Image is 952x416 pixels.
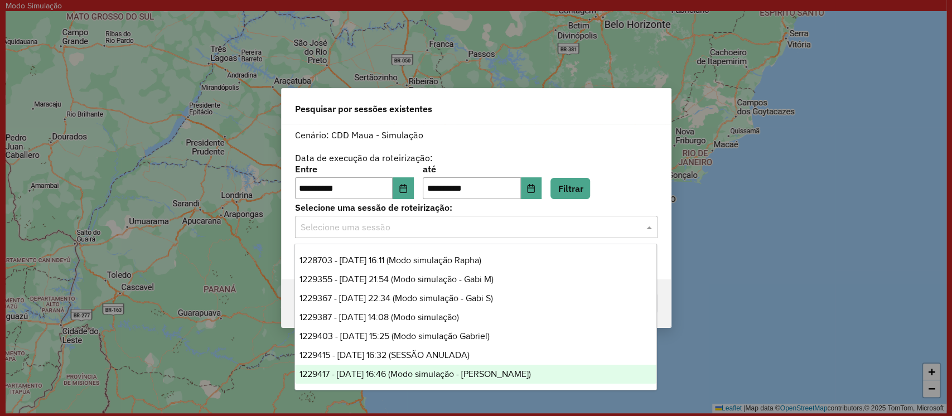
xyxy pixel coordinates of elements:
button: Choose Date [521,177,542,200]
label: Selecione uma sessão de roteirização: [295,201,658,214]
label: Entre [295,162,414,176]
button: Choose Date [393,177,414,200]
span: 1228703 - [DATE] 16:11 (Modo simulação Rapha) [299,255,481,265]
span: 1229367 - [DATE] 22:34 (Modo simulação - Gabi S) [299,293,493,303]
button: Filtrar [550,178,590,199]
ng-dropdown-panel: Options list [294,244,657,390]
span: 1229387 - [DATE] 14:08 (Modo simulação) [299,312,459,322]
span: 1229417 - [DATE] 16:46 (Modo simulação - [PERSON_NAME]) [299,369,531,379]
span: Pesquisar por sessões existentes [295,102,432,115]
span: 1229415 - [DATE] 16:32 (SESSÃO ANULADA) [299,350,470,360]
label: Data de execução da roteirização: [295,151,433,165]
span: 1229403 - [DATE] 15:25 (Modo simulação Gabriel) [299,331,490,341]
span: 1229355 - [DATE] 21:54 (Modo simulação - Gabi M) [299,274,494,284]
label: Cenário: CDD Maua - Simulação [295,128,423,142]
label: até [423,162,542,176]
